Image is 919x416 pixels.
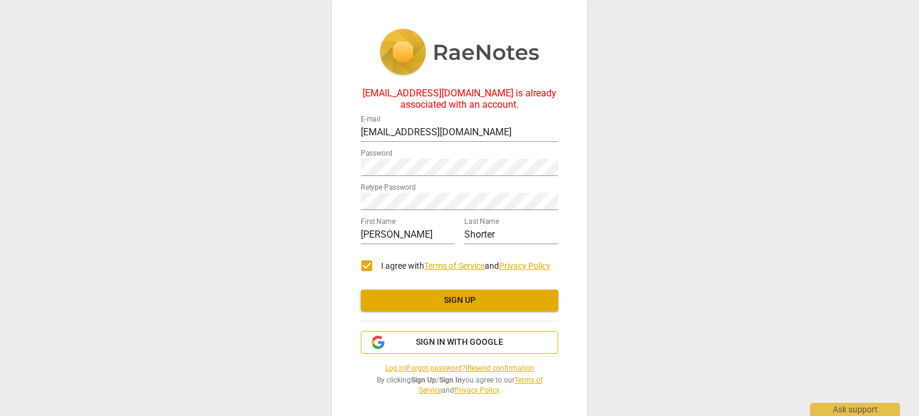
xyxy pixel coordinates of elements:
b: Sign In [439,376,462,384]
a: Forgot password? [407,364,465,372]
img: 5ac2273c67554f335776073100b6d88f.svg [379,29,540,78]
span: | | [361,363,558,374]
div: Ask support [810,403,900,416]
label: Last Name [464,218,499,226]
a: Terms of Service [419,376,543,394]
div: [EMAIL_ADDRESS][DOMAIN_NAME] is already associated with an account. [361,88,558,110]
span: I agree with and [381,261,550,271]
b: Sign Up [411,376,436,384]
a: Privacy Policy [454,386,499,394]
label: First Name [361,218,395,226]
label: Password [361,150,392,157]
button: Sign in with Google [361,331,558,354]
a: Terms of Service [424,261,485,271]
button: Sign up [361,290,558,311]
span: Sign in with Google [416,336,503,348]
a: Resend confirmation [467,364,534,372]
a: Log in [385,364,405,372]
span: Sign up [370,294,549,306]
label: E-mail [361,116,381,123]
a: Privacy Policy [499,261,550,271]
label: Retype Password [361,184,416,192]
span: By clicking / you agree to our and . [361,375,558,395]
